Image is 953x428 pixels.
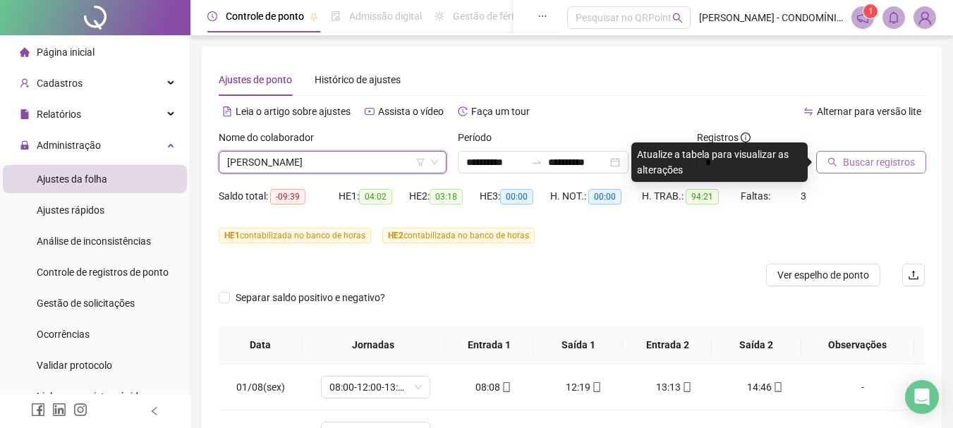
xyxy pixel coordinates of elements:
div: - [821,379,904,395]
span: mobile [772,382,783,392]
div: 08:08 [460,379,528,395]
span: HE 1 [224,231,240,240]
span: mobile [500,382,511,392]
span: home [20,47,30,57]
span: search [827,157,837,167]
span: Histórico de ajustes [315,74,401,85]
span: 00:00 [500,189,533,204]
span: 03:18 [430,189,463,204]
div: H. TRAB.: [642,188,741,204]
th: Jornadas [302,326,445,365]
span: Ajustes rápidos [37,204,104,216]
div: Atualize a tabela para visualizar as alterações [631,142,808,182]
img: 77571 [914,7,935,28]
span: Alternar para versão lite [817,106,921,117]
span: Gestão de férias [453,11,524,22]
sup: 1 [863,4,878,18]
div: 14:46 [731,379,799,395]
span: notification [856,11,869,24]
span: mobile [681,382,692,392]
span: left [150,406,159,416]
span: Assista o vídeo [378,106,444,117]
span: Relatórios [37,109,81,120]
span: Link para registro rápido [37,391,144,402]
span: file-done [331,11,341,21]
span: Ajustes da folha [37,173,107,185]
div: 12:19 [550,379,618,395]
span: mobile [590,382,602,392]
div: H. NOT.: [550,188,642,204]
span: pushpin [310,13,318,21]
span: 01/08(sex) [236,381,285,393]
th: Entrada 2 [623,326,712,365]
span: Registros [697,130,751,145]
span: swap [803,106,813,116]
span: contabilizada no banco de horas [382,228,535,243]
span: to [531,157,542,168]
span: Cadastros [37,78,83,89]
span: Admissão digital [349,11,422,22]
th: Entrada 1 [445,326,534,365]
span: sun [435,11,444,21]
span: user-add [20,78,30,88]
span: [PERSON_NAME] - CONDOMÍNIO DO EDIFÍCIO [GEOGRAPHIC_DATA] [699,10,843,25]
span: file-text [222,106,232,116]
span: Observações [813,337,903,353]
span: instagram [73,403,87,417]
span: Administração [37,140,101,151]
div: HE 2: [409,188,480,204]
span: 08:00-12:00-13:00-17:00 [329,377,422,398]
span: lock [20,140,30,150]
span: linkedin [52,403,66,417]
button: Ver espelho de ponto [766,264,880,286]
span: Faça um tour [471,106,530,117]
th: Observações [801,326,914,365]
span: history [458,106,468,116]
th: Saída 2 [712,326,801,365]
span: clock-circle [207,11,217,21]
div: Open Intercom Messenger [905,380,939,414]
span: Separar saldo positivo e negativo? [230,290,391,305]
span: HE 2 [388,231,403,240]
div: HE 1: [339,188,409,204]
button: Buscar registros [816,151,926,173]
label: Nome do colaborador [219,130,323,145]
span: Análise de inconsistências [37,236,151,247]
span: Ver espelho de ponto [777,267,869,283]
div: 13:13 [641,379,708,395]
span: swap-right [531,157,542,168]
span: 94:21 [686,189,719,204]
span: upload [908,269,919,281]
span: Leia o artigo sobre ajustes [236,106,351,117]
span: Controle de ponto [226,11,304,22]
th: Saída 1 [534,326,623,365]
span: youtube [365,106,375,116]
span: 1 [868,6,873,16]
span: Buscar registros [843,154,915,170]
span: ELIAS DA COSTA [227,152,438,173]
div: Saldo total: [219,188,339,204]
span: 04:02 [359,189,392,204]
span: Controle de registros de ponto [37,267,169,278]
span: facebook [31,403,45,417]
span: down [430,158,439,166]
div: HE 3: [480,188,550,204]
th: Data [219,326,302,365]
span: Página inicial [37,47,95,58]
span: info-circle [741,133,751,142]
label: Período [458,130,501,145]
span: 3 [801,190,806,202]
span: search [672,13,683,23]
span: 00:00 [588,189,621,204]
span: Validar protocolo [37,360,112,371]
span: Gestão de solicitações [37,298,135,309]
span: Ocorrências [37,329,90,340]
span: Ajustes de ponto [219,74,292,85]
span: contabilizada no banco de horas [219,228,371,243]
span: filter [416,158,425,166]
span: ellipsis [538,11,547,21]
span: bell [887,11,900,24]
span: -09:39 [270,189,305,204]
span: file [20,109,30,119]
span: Faltas: [741,190,772,202]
